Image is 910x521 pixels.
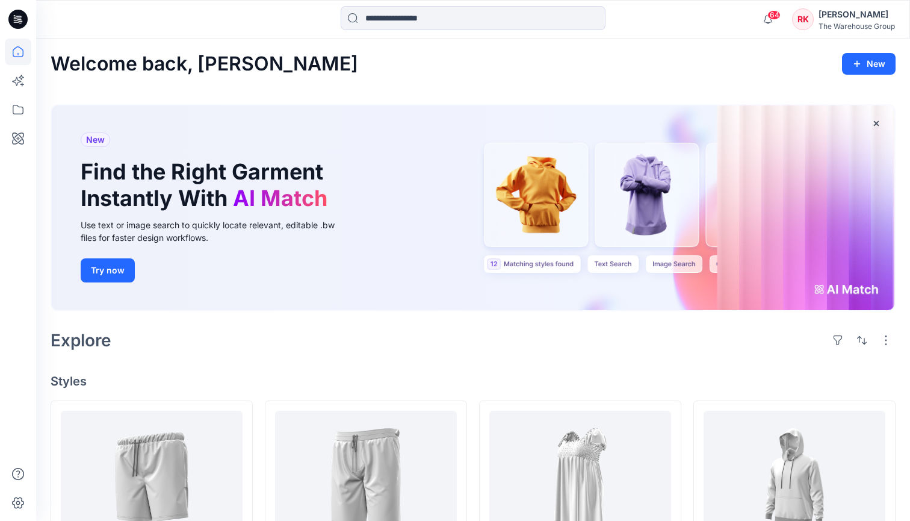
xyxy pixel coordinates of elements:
[819,22,895,31] div: The Warehouse Group
[86,133,105,147] span: New
[51,374,896,388] h4: Styles
[233,185,327,211] span: AI Match
[842,53,896,75] button: New
[819,7,895,22] div: [PERSON_NAME]
[767,10,781,20] span: 64
[51,331,111,350] h2: Explore
[792,8,814,30] div: RK
[81,159,333,211] h1: Find the Right Garment Instantly With
[51,53,358,75] h2: Welcome back, [PERSON_NAME]
[81,258,135,282] button: Try now
[81,219,351,244] div: Use text or image search to quickly locate relevant, editable .bw files for faster design workflows.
